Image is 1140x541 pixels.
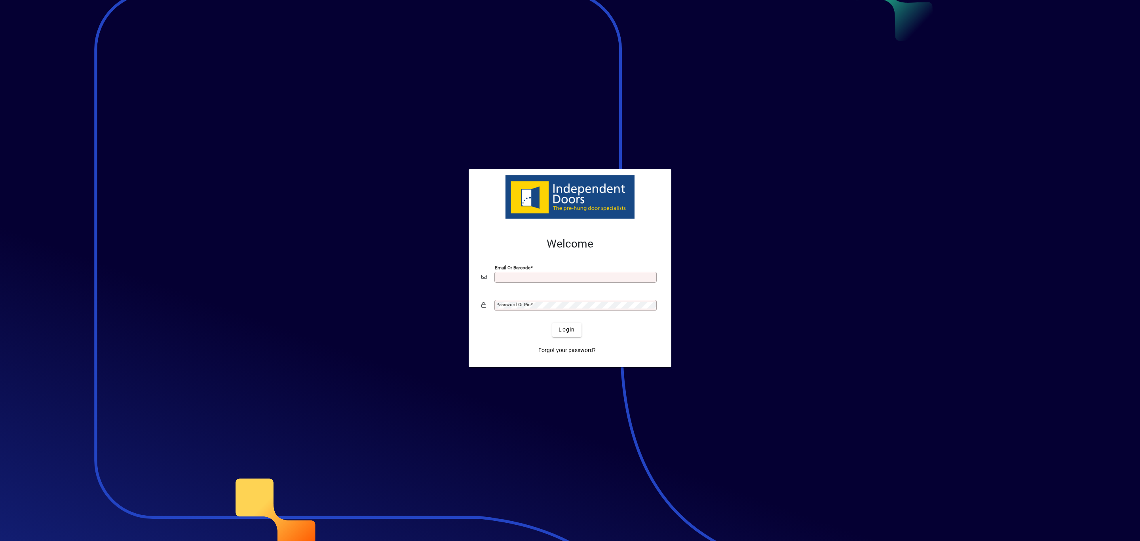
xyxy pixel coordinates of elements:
[552,323,581,337] button: Login
[496,302,530,307] mat-label: Password or Pin
[481,237,659,251] h2: Welcome
[495,265,530,270] mat-label: Email or Barcode
[559,326,575,334] span: Login
[538,346,596,354] span: Forgot your password?
[535,343,599,358] a: Forgot your password?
